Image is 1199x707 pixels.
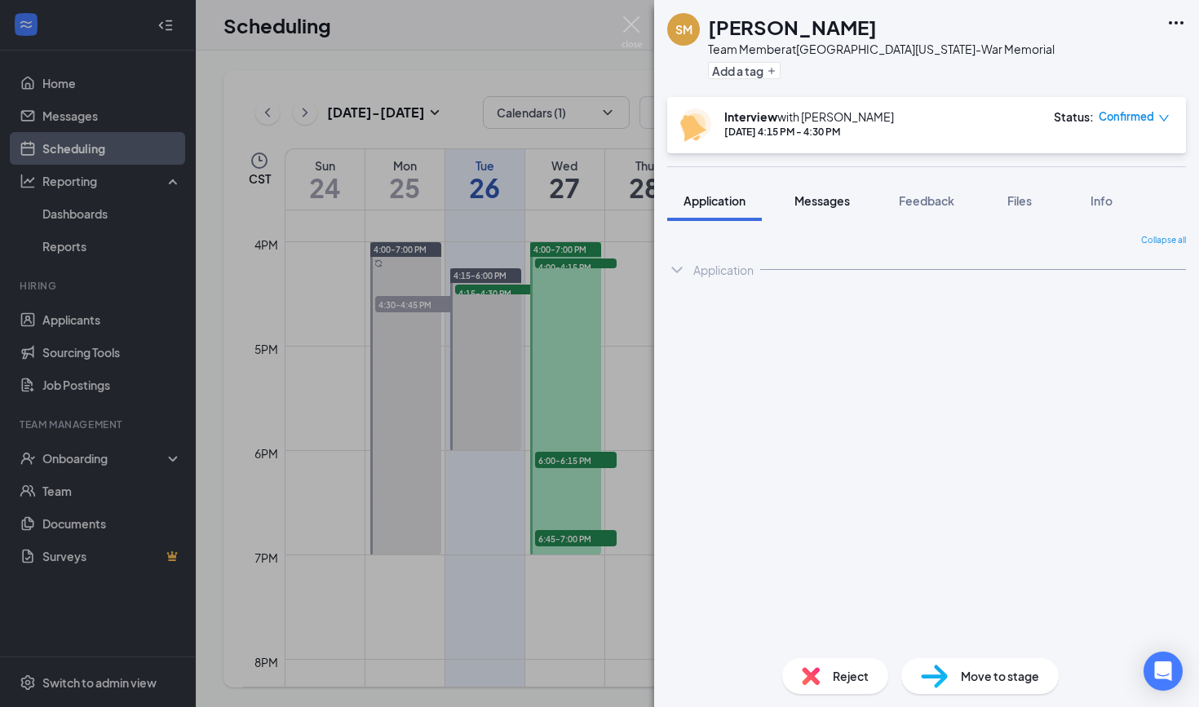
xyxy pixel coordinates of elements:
div: SM [675,21,692,38]
svg: Ellipses [1166,13,1186,33]
svg: ChevronDown [667,260,687,280]
button: PlusAdd a tag [708,62,781,79]
span: Info [1091,193,1113,208]
div: Application [693,262,754,278]
div: Open Intercom Messenger [1144,652,1183,691]
h1: [PERSON_NAME] [708,13,877,41]
span: Collapse all [1141,234,1186,247]
span: down [1158,113,1170,124]
span: Files [1007,193,1032,208]
span: Feedback [899,193,954,208]
b: Interview [724,109,777,124]
span: Application [684,193,746,208]
span: Reject [833,667,869,685]
div: [DATE] 4:15 PM - 4:30 PM [724,125,894,139]
span: Messages [794,193,850,208]
div: Status : [1054,108,1094,125]
span: Confirmed [1099,108,1154,125]
span: Move to stage [961,667,1039,685]
div: with [PERSON_NAME] [724,108,894,125]
div: Team Member at [GEOGRAPHIC_DATA][US_STATE]-War Memorial [708,41,1055,57]
svg: Plus [767,66,776,76]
